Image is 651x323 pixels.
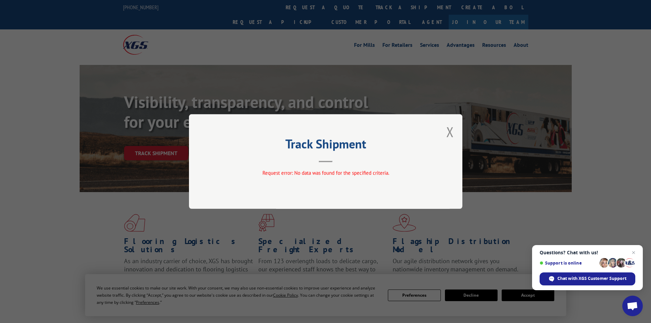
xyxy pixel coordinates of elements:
[540,272,635,285] span: Chat with XGS Customer Support
[557,275,626,282] span: Chat with XGS Customer Support
[223,139,428,152] h2: Track Shipment
[446,123,454,141] button: Close modal
[540,250,635,255] span: Questions? Chat with us!
[622,296,643,316] a: Open chat
[540,260,597,266] span: Support is online
[262,170,389,176] span: Request error: No data was found for the specified criteria.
